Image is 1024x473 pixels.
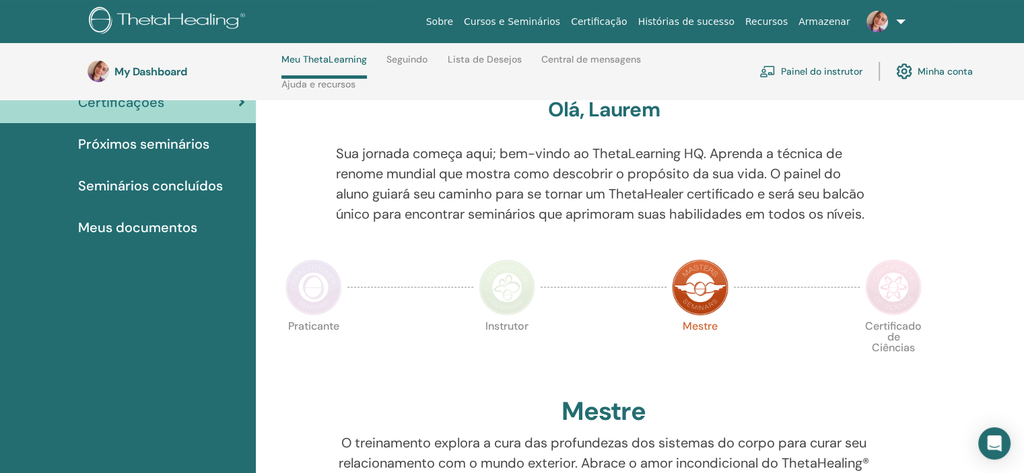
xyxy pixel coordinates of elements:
[89,7,250,37] img: logo.png
[672,321,728,377] p: Mestre
[896,57,973,86] a: Minha conta
[78,92,164,112] span: Certificações
[479,321,535,377] p: Instrutor
[978,427,1011,460] div: Open Intercom Messenger
[740,9,793,34] a: Recursos
[458,9,566,34] a: Cursos e Seminários
[281,79,355,100] a: Ajuda e recursos
[541,54,641,75] a: Central de mensagens
[78,176,223,196] span: Seminários concluídos
[88,61,109,82] img: default.jpg
[285,259,342,316] img: Practitioner
[566,9,632,34] a: Certificação
[672,259,728,316] img: Master
[865,321,922,377] p: Certificado de Ciências
[78,217,197,238] span: Meus documentos
[866,11,888,32] img: default.jpg
[561,396,646,427] h2: Mestre
[285,321,342,377] p: Praticante
[759,65,776,77] img: chalkboard-teacher.svg
[281,54,367,79] a: Meu ThetaLearning
[336,143,872,224] p: Sua jornada começa aqui; bem-vindo ao ThetaLearning HQ. Aprenda a técnica de renome mundial que m...
[448,54,522,75] a: Lista de Desejos
[865,259,922,316] img: Certificate of Science
[896,60,912,83] img: cog.svg
[421,9,458,34] a: Sobre
[793,9,855,34] a: Armazenar
[114,65,249,78] h3: My Dashboard
[759,57,862,86] a: Painel do instrutor
[386,54,428,75] a: Seguindo
[633,9,740,34] a: Histórias de sucesso
[548,98,660,122] h3: Olá, Laurem
[479,259,535,316] img: Instructor
[78,134,209,154] span: Próximos seminários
